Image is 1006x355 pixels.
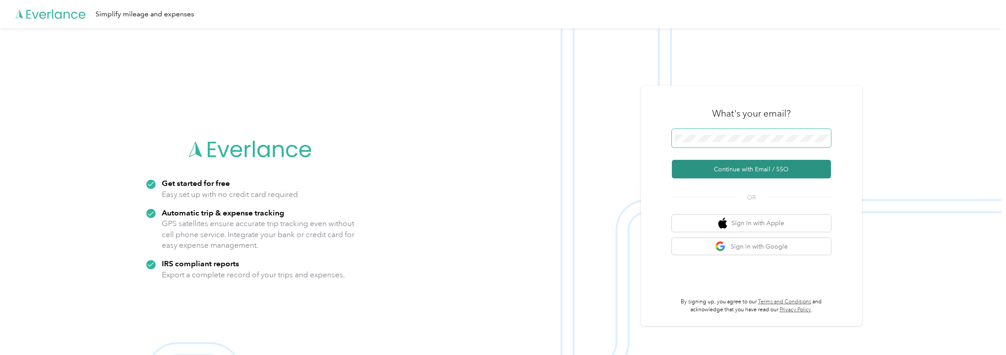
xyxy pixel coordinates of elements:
[672,215,831,232] button: apple logoSign in with Apple
[95,9,194,20] div: Simplify mileage and expenses
[162,218,355,251] p: GPS satellites ensure accurate trip tracking even without cell phone service. Integrate your bank...
[715,241,726,252] img: google logo
[162,189,298,200] p: Easy set up with no credit card required
[718,218,727,229] img: apple logo
[162,178,230,188] strong: Get started for free
[712,107,791,120] h3: What's your email?
[672,160,831,178] button: Continue with Email / SSO
[736,193,767,202] span: OR
[672,238,831,255] button: google logoSign in with Google
[758,298,811,305] a: Terms and Conditions
[162,208,284,217] strong: Automatic trip & expense tracking
[780,306,811,313] a: Privacy Policy
[162,269,345,280] p: Export a complete record of your trips and expenses.
[672,298,831,313] p: By signing up, you agree to our and acknowledge that you have read our .
[162,259,239,268] strong: IRS compliant reports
